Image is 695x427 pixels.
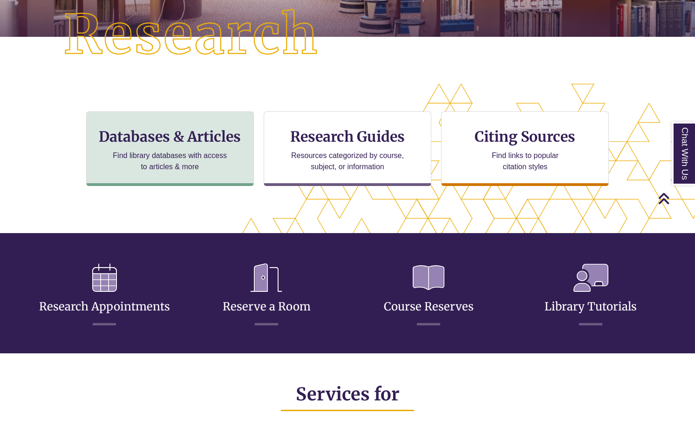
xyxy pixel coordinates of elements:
[296,383,400,405] span: Services for
[480,150,571,172] p: Find links to popular citation styles
[109,150,231,172] p: Find library databases with access to articles & more
[272,128,423,145] h3: Research Guides
[287,150,409,172] p: Resources categorized by course, subject, or information
[441,111,609,186] a: Citing Sources Find links to popular citation styles
[264,111,431,186] a: Research Guides Resources categorized by course, subject, or information
[384,277,474,314] a: Course Reserves
[545,277,637,314] a: Library Tutorials
[223,277,311,314] a: Reserve a Room
[94,128,246,145] h3: Databases & Articles
[658,192,693,205] a: Back to Top
[86,111,254,186] a: Databases & Articles Find library databases with access to articles & more
[469,128,582,145] h3: Citing Sources
[39,277,170,314] a: Research Appointments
